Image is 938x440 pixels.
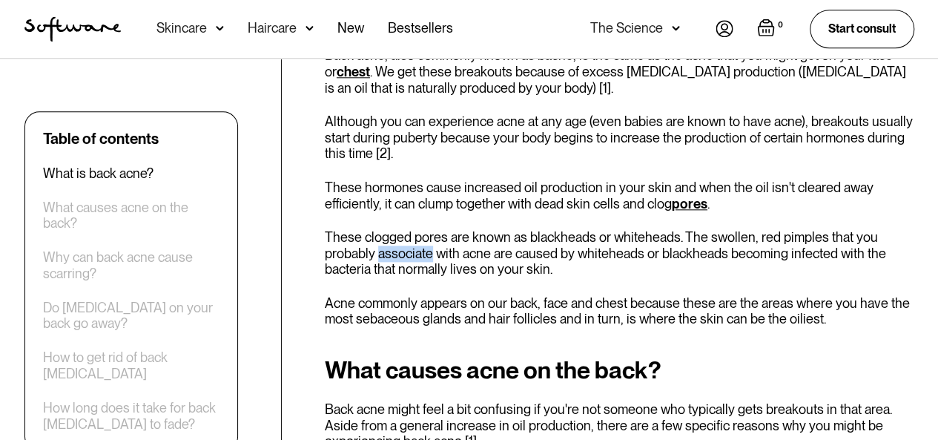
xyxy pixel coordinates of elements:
a: Open empty cart [757,19,786,39]
img: Software Logo [24,16,121,42]
div: The Science [590,21,663,36]
p: Back acne, also commonly known as bacne, is the same as the acne that you might get on your face ... [325,47,914,96]
p: These hormones cause increased oil production in your skin and when the oil isn't cleared away ef... [325,180,914,211]
a: What causes acne on the back? [43,200,219,232]
div: Haircare [248,21,297,36]
div: Skincare [156,21,207,36]
h2: What causes acne on the back? [325,357,914,384]
p: Acne commonly appears on our back, face and chest because these are the areas where you have the ... [325,295,914,327]
a: Start consult [810,10,914,47]
a: Do [MEDICAL_DATA] on your back go away? [43,300,219,332]
a: Why can back acne cause scarring? [43,250,219,282]
a: home [24,16,121,42]
a: What is back acne? [43,165,153,182]
a: How long does it take for back [MEDICAL_DATA] to fade? [43,400,219,432]
a: pores [672,196,707,211]
div: 0 [775,19,786,32]
div: Table of contents [43,130,159,148]
img: arrow down [305,21,314,36]
p: These clogged pores are known as blackheads or whiteheads. The swollen, red pimples that you prob... [325,229,914,278]
a: chest [337,64,370,79]
a: How to get rid of back [MEDICAL_DATA] [43,350,219,382]
p: Although you can experience acne at any age (even babies are known to have acne), breakouts usual... [325,114,914,162]
img: arrow down [672,21,680,36]
img: arrow down [216,21,224,36]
